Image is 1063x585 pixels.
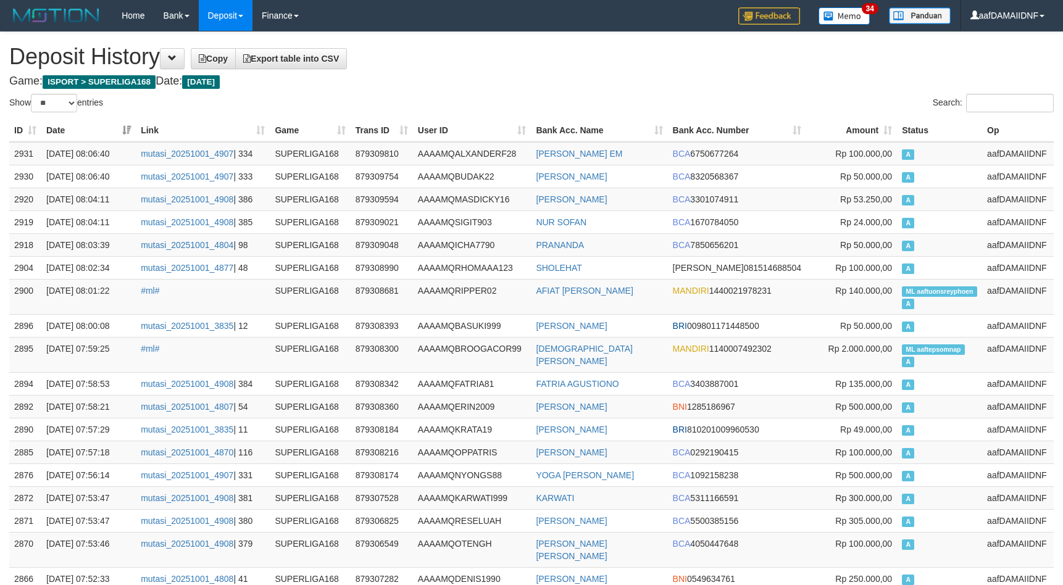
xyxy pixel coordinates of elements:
[536,516,607,526] a: [PERSON_NAME]
[673,493,691,503] span: BCA
[673,379,691,389] span: BCA
[536,240,584,250] a: PRANANDA
[835,447,892,457] span: Rp 100.000,00
[413,418,531,441] td: AAAAMQKRATA19
[351,337,413,372] td: 879308300
[413,256,531,279] td: AAAAMQRHOMAAA123
[141,344,159,354] a: #ml#
[41,372,136,395] td: [DATE] 07:58:53
[889,7,951,24] img: panduan.png
[41,256,136,279] td: [DATE] 08:02:34
[141,402,233,412] a: mutasi_20251001_4807
[673,344,709,354] span: MANDIRI
[270,441,350,463] td: SUPERLIGA168
[536,425,607,434] a: [PERSON_NAME]
[668,314,807,337] td: 009801171448500
[9,372,41,395] td: 2894
[136,210,270,233] td: | 385
[351,463,413,486] td: 879308174
[351,532,413,567] td: 879306549
[136,395,270,418] td: | 54
[141,425,233,434] a: mutasi_20251001_3835
[141,240,233,250] a: mutasi_20251001_4804
[9,142,41,165] td: 2931
[141,149,233,159] a: mutasi_20251001_4907
[536,172,607,181] a: [PERSON_NAME]
[835,470,892,480] span: Rp 500.000,00
[835,149,892,159] span: Rp 100.000,00
[668,279,807,314] td: 1440021978231
[270,256,350,279] td: SUPERLIGA168
[41,441,136,463] td: [DATE] 07:57:18
[413,165,531,188] td: AAAAMQBUDAK22
[41,486,136,509] td: [DATE] 07:53:47
[136,532,270,567] td: | 379
[141,194,233,204] a: mutasi_20251001_4908
[41,337,136,372] td: [DATE] 07:59:25
[270,337,350,372] td: SUPERLIGA168
[902,299,914,309] span: Approved
[9,463,41,486] td: 2876
[182,75,220,89] span: [DATE]
[668,188,807,210] td: 3301074911
[673,172,691,181] span: BCA
[413,188,531,210] td: AAAAMQMASDICKY16
[828,344,893,354] span: Rp 2.000.000,00
[668,441,807,463] td: 0292190415
[982,337,1054,372] td: aafDAMAIIDNF
[270,165,350,188] td: SUPERLIGA168
[673,574,687,584] span: BNI
[835,379,892,389] span: Rp 135.000,00
[673,470,691,480] span: BCA
[536,263,582,273] a: SHOLEHAT
[9,532,41,567] td: 2870
[270,142,350,165] td: SUPERLIGA168
[668,395,807,418] td: 1285186967
[738,7,800,25] img: Feedback.jpg
[668,233,807,256] td: 7850656201
[136,256,270,279] td: | 48
[668,256,807,279] td: 081514688504
[536,470,634,480] a: YOGA [PERSON_NAME]
[270,233,350,256] td: SUPERLIGA168
[668,418,807,441] td: 810201009960530
[9,188,41,210] td: 2920
[897,119,982,142] th: Status
[902,357,914,367] span: Approved
[141,172,233,181] a: mutasi_20251001_4907
[982,441,1054,463] td: aafDAMAIIDNF
[413,532,531,567] td: AAAAMQOTENGH
[141,447,233,457] a: mutasi_20251001_4870
[270,532,350,567] td: SUPERLIGA168
[9,509,41,532] td: 2871
[982,210,1054,233] td: aafDAMAIIDNF
[351,509,413,532] td: 879306825
[351,165,413,188] td: 879309754
[141,493,233,503] a: mutasi_20251001_4908
[668,165,807,188] td: 8320568367
[413,463,531,486] td: AAAAMQNYONGS88
[668,337,807,372] td: 1140007492302
[141,286,159,296] a: #ml#
[136,119,270,142] th: Link: activate to sort column ascending
[902,241,914,251] span: Approved
[982,142,1054,165] td: aafDAMAIIDNF
[413,509,531,532] td: AAAAMQRESELUAH
[413,441,531,463] td: AAAAMQOPPATRIS
[673,149,691,159] span: BCA
[41,532,136,567] td: [DATE] 07:53:46
[9,279,41,314] td: 2900
[668,210,807,233] td: 1670784050
[41,418,136,441] td: [DATE] 07:57:29
[9,44,1054,69] h1: Deposit History
[835,263,892,273] span: Rp 100.000,00
[536,321,607,331] a: [PERSON_NAME]
[270,395,350,418] td: SUPERLIGA168
[536,217,586,227] a: NUR SOFAN
[902,286,977,297] span: Manually Linked by aaftuonsreyphoen
[673,539,691,549] span: BCA
[413,119,531,142] th: User ID: activate to sort column ascending
[668,509,807,532] td: 5500385156
[668,142,807,165] td: 6750677264
[31,94,77,112] select: Showentries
